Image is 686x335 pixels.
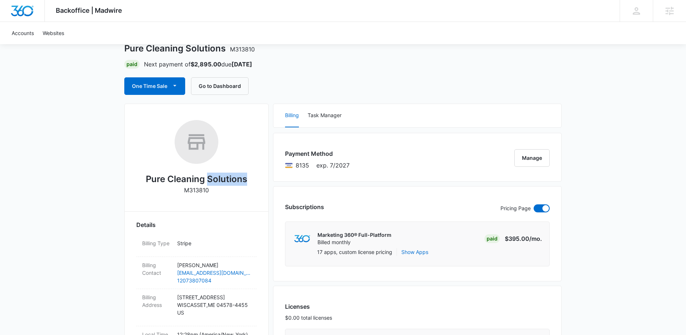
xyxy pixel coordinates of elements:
[285,203,324,211] h3: Subscriptions
[124,77,185,95] button: One Time Sale
[285,104,299,127] button: Billing
[124,60,140,69] div: Paid
[230,46,255,53] span: M313810
[177,293,251,316] p: [STREET_ADDRESS] WISCASSET , ME 04578-4455 US
[142,293,171,309] dt: Billing Address
[316,161,350,170] span: exp. 7/2027
[124,43,255,54] h1: Pure Cleaning Solutions
[38,22,69,44] a: Websites
[191,61,221,68] strong: $2,895.00
[231,61,252,68] strong: [DATE]
[514,149,550,167] button: Manage
[7,22,38,44] a: Accounts
[285,314,332,321] p: $0.00 total licenses
[136,257,257,289] div: Billing Contact[PERSON_NAME][EMAIL_ADDRESS][DOMAIN_NAME]12073807084
[177,269,251,277] a: [EMAIL_ADDRESS][DOMAIN_NAME]
[401,248,428,256] button: Show Apps
[308,104,342,127] button: Task Manager
[317,248,392,256] p: 17 apps, custom license pricing
[317,239,391,246] p: Billed monthly
[146,173,247,186] h2: Pure Cleaning Solutions
[317,231,391,239] p: Marketing 360® Full-Platform
[177,277,251,284] a: 12073807084
[177,239,251,247] p: Stripe
[177,261,251,269] p: [PERSON_NAME]
[136,289,257,326] div: Billing Address[STREET_ADDRESS]WISCASSET,ME 04578-4455US
[136,220,156,229] span: Details
[142,261,171,277] dt: Billing Contact
[191,77,249,95] button: Go to Dashboard
[184,186,209,195] p: M313810
[484,234,500,243] div: Paid
[136,235,257,257] div: Billing TypeStripe
[294,235,310,243] img: marketing360Logo
[56,7,122,14] span: Backoffice | Madwire
[296,161,309,170] span: Visa ending with
[529,235,542,242] span: /mo.
[505,234,542,243] p: $395.00
[142,239,171,247] dt: Billing Type
[285,149,350,158] h3: Payment Method
[144,60,252,69] p: Next payment of due
[285,302,332,311] h3: Licenses
[500,204,531,212] p: Pricing Page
